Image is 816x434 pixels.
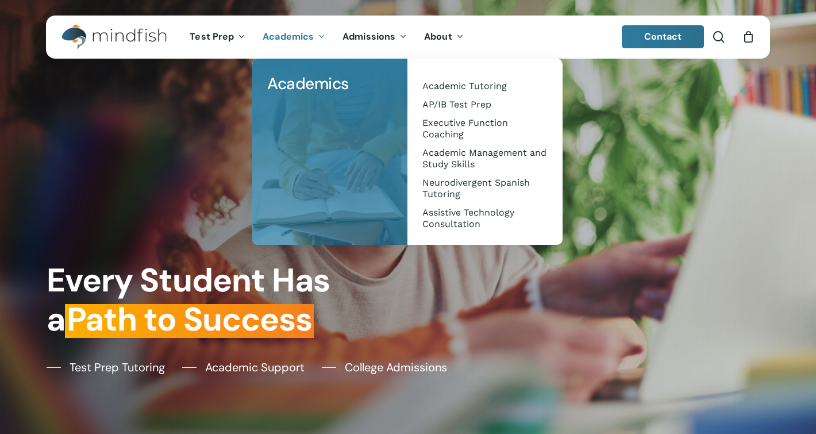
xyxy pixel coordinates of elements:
span: Contact [644,30,682,43]
a: Contact [622,25,705,48]
iframe: Chatbot [556,349,800,418]
nav: Main Menu [181,16,472,59]
span: Test Prep Tutoring [70,359,165,376]
a: Test Prep [181,32,254,42]
a: Admissions [334,32,415,42]
span: Admissions [342,30,395,43]
span: College Admissions [345,359,447,376]
em: Path to Success [65,298,314,341]
a: College Admissions [322,359,447,376]
a: Cart [742,30,755,43]
a: Test Prep Tutoring [47,359,165,376]
span: Academic Support [205,359,305,376]
a: Academics [254,32,334,42]
span: Test Prep [190,30,234,43]
a: About [415,32,472,42]
a: Academics [264,70,396,98]
a: Academic Support [182,359,305,376]
span: About [424,30,452,43]
header: Main Menu [46,16,770,59]
h1: Every Student Has a [47,261,401,339]
span: Academics [263,30,314,43]
span: Academics [267,73,349,94]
